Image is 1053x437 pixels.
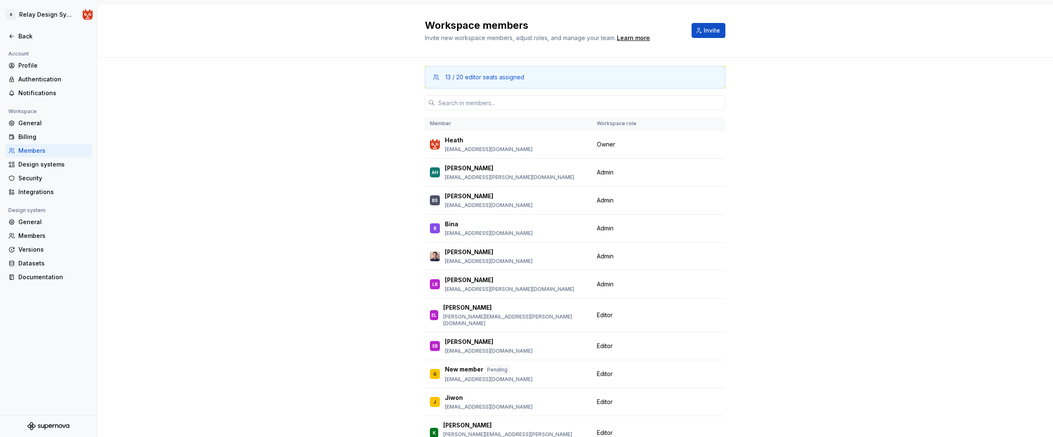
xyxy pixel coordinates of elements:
div: Pending [485,365,510,374]
div: AH [432,168,438,177]
p: [EMAIL_ADDRESS][PERSON_NAME][DOMAIN_NAME] [445,174,574,181]
a: Back [5,30,92,43]
div: Security [18,174,88,182]
h2: Workspace members [425,19,682,32]
div: Members [18,232,88,240]
div: Relay Design System [19,10,73,19]
div: 13 / 20 editor seats assigned [445,73,524,81]
p: [EMAIL_ADDRESS][DOMAIN_NAME] [445,376,533,383]
p: New member [445,365,483,374]
span: Editor [597,311,613,319]
div: LB [432,280,438,288]
p: [PERSON_NAME] [445,276,493,284]
p: [PERSON_NAME] [443,303,492,312]
p: [EMAIL_ADDRESS][DOMAIN_NAME] [445,258,533,265]
span: Invite new workspace members, adjust roles, and manage your team. [425,34,616,41]
a: Learn more [617,34,650,42]
div: G [433,370,437,378]
a: Documentation [5,270,92,284]
p: [EMAIL_ADDRESS][DOMAIN_NAME] [445,230,533,237]
a: Members [5,144,92,157]
p: [PERSON_NAME] [445,338,493,346]
div: Design system [5,205,49,215]
div: Integrations [18,188,88,196]
p: [PERSON_NAME] [445,248,493,256]
img: Heath [83,10,93,20]
p: Heath [445,136,463,144]
span: Editor [597,342,613,350]
span: Editor [597,429,613,437]
div: Versions [18,245,88,254]
a: Authentication [5,73,92,86]
p: [EMAIL_ADDRESS][DOMAIN_NAME] [445,146,533,153]
div: J [434,398,436,406]
a: Members [5,229,92,242]
span: Admin [597,224,614,232]
span: Admin [597,196,614,205]
div: Notifications [18,89,88,97]
th: Workspace role [592,117,656,131]
div: Billing [18,133,88,141]
p: Jiwon [445,394,463,402]
p: Bina [445,220,458,228]
button: ARelay Design SystemHeath [2,5,95,24]
p: [EMAIL_ADDRESS][DOMAIN_NAME] [445,202,533,209]
div: K [433,429,436,437]
a: Security [5,172,92,185]
div: Back [18,32,88,40]
span: Editor [597,398,613,406]
span: Owner [597,140,615,149]
span: Admin [597,168,614,177]
p: [PERSON_NAME] [445,192,493,200]
input: Search in members... [435,95,725,110]
div: Authentication [18,75,88,83]
p: [PERSON_NAME] [445,164,493,172]
span: Editor [597,370,613,378]
th: Member [425,117,592,131]
span: Admin [597,280,614,288]
p: [PERSON_NAME] [443,421,492,429]
p: [EMAIL_ADDRESS][DOMAIN_NAME] [445,404,533,410]
img: Bobby Tan [430,251,440,261]
div: Design systems [18,160,88,169]
p: [EMAIL_ADDRESS][PERSON_NAME][DOMAIN_NAME] [445,286,574,293]
p: [EMAIL_ADDRESS][DOMAIN_NAME] [445,348,533,354]
span: Admin [597,252,614,260]
div: Profile [18,61,88,70]
img: Heath [430,139,440,149]
div: Datasets [18,259,88,268]
a: General [5,215,92,229]
a: Design systems [5,158,92,171]
button: Invite [692,23,725,38]
p: [PERSON_NAME][EMAIL_ADDRESS][PERSON_NAME][DOMAIN_NAME] [443,313,587,327]
a: Versions [5,243,92,256]
div: A [6,10,16,20]
div: B [434,224,437,232]
a: Integrations [5,185,92,199]
div: Account [5,49,32,59]
div: Documentation [18,273,88,281]
div: General [18,218,88,226]
span: Invite [704,26,720,35]
a: Billing [5,130,92,144]
div: Workspace [5,106,40,116]
svg: Supernova Logo [28,422,69,430]
a: General [5,116,92,130]
span: . [616,35,651,41]
div: EL [432,311,437,319]
div: General [18,119,88,127]
div: Members [18,147,88,155]
a: Profile [5,59,92,72]
div: BS [432,196,438,205]
div: EB [432,342,438,350]
a: Datasets [5,257,92,270]
a: Notifications [5,86,92,100]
